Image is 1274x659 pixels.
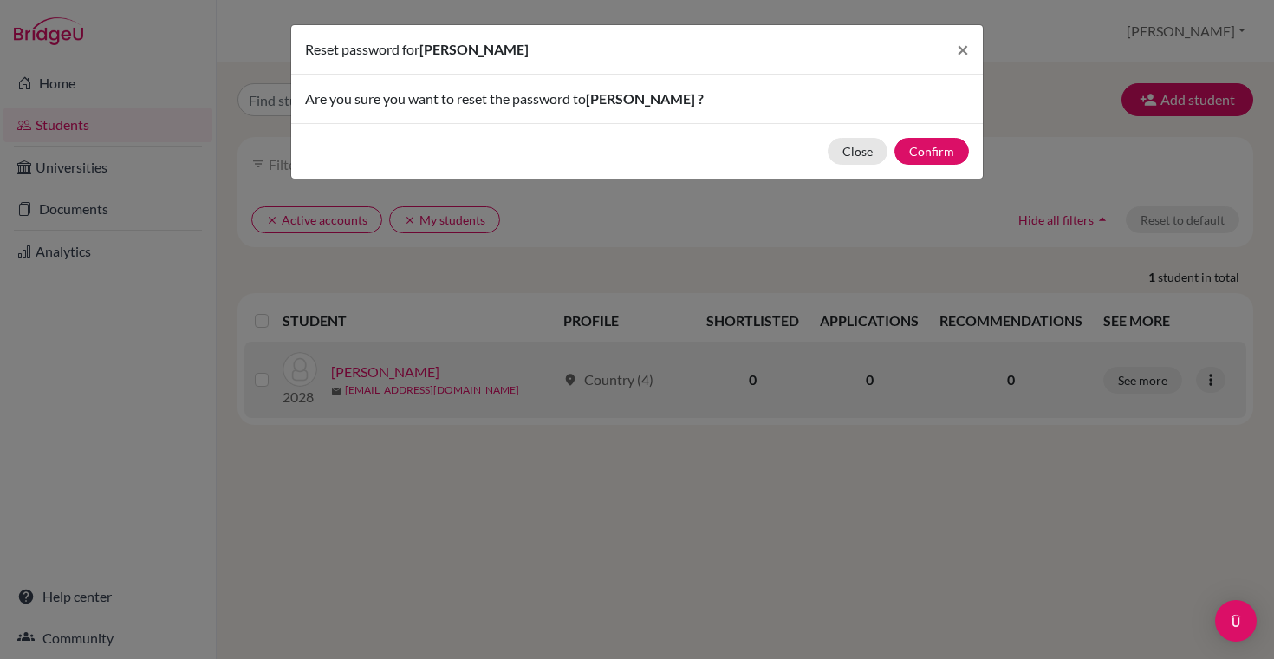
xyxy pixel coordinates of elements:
button: Close [828,138,887,165]
span: [PERSON_NAME] ? [586,90,704,107]
span: Reset password for [305,41,419,57]
button: Confirm [894,138,969,165]
div: Open Intercom Messenger [1215,600,1257,642]
button: Close [943,25,983,74]
p: Are you sure you want to reset the password to [305,88,969,109]
span: [PERSON_NAME] [419,41,529,57]
span: × [957,36,969,62]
